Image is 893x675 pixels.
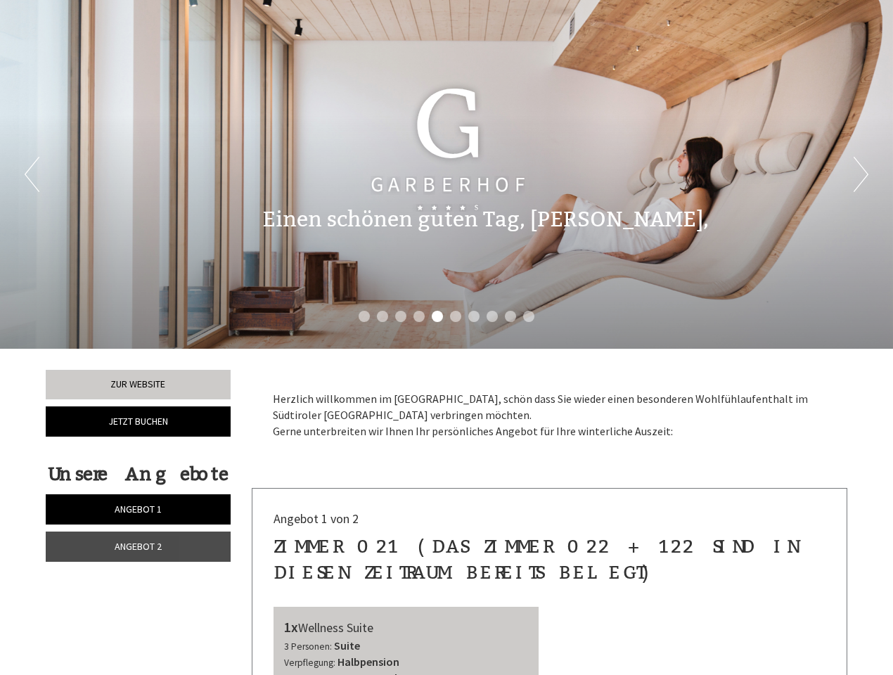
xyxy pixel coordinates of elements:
[284,618,298,636] b: 1x
[338,655,399,669] b: Halbpension
[46,406,231,437] a: Jetzt buchen
[273,391,827,439] p: Herzlich willkommen im [GEOGRAPHIC_DATA], schön dass Sie wieder einen besonderen Wohlfühlaufentha...
[854,157,868,192] button: Next
[274,534,826,586] div: Zimmer 021 (das Zimmer 022 + 122 sind in diesen Zeitraum bereits belegt)
[274,510,359,527] span: Angebot 1 von 2
[284,657,335,669] small: Verpflegung:
[115,540,162,553] span: Angebot 2
[115,503,162,515] span: Angebot 1
[262,208,709,231] h1: Einen schönen guten Tag, [PERSON_NAME],
[25,157,39,192] button: Previous
[46,370,231,399] a: Zur Website
[334,638,360,652] b: Suite
[46,461,231,487] div: Unsere Angebote
[284,617,529,638] div: Wellness Suite
[284,641,332,652] small: 3 Personen:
